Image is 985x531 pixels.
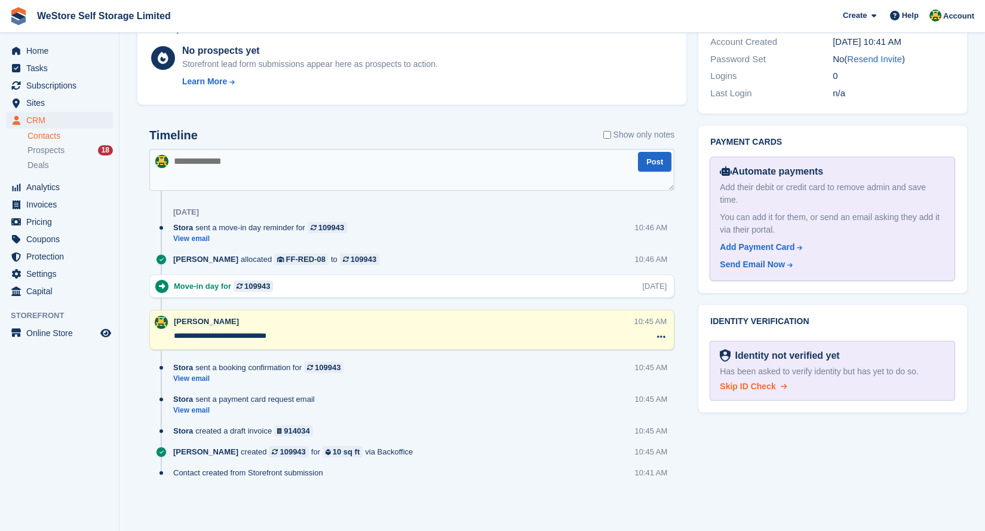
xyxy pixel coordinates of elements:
a: FF-RED-08 [274,254,329,265]
span: Storefront [11,310,119,322]
a: WeStore Self Storage Limited [32,6,176,26]
span: Coupons [26,231,98,248]
span: Capital [26,283,98,300]
span: Invoices [26,196,98,213]
span: [PERSON_NAME] [173,446,238,457]
img: James Buffoni [155,316,168,329]
div: 10:45 AM [634,316,667,327]
img: Identity Verification Ready [720,349,730,362]
div: Last Login [710,87,833,100]
div: Send Email Now [720,258,785,271]
a: 109943 [269,446,308,457]
div: Has been asked to verify identity but has yet to do so. [720,365,945,378]
span: Stora [173,362,193,373]
span: Skip ID Check [720,382,775,391]
div: 0 [833,69,955,83]
span: Analytics [26,179,98,196]
div: 10:45 AM [634,393,667,405]
h2: Payment cards [710,138,955,147]
div: [DATE] [642,280,667,292]
a: Learn More [182,75,438,88]
a: 109943 [234,280,273,292]
a: menu [6,77,113,94]
div: Add Payment Card [720,241,794,254]
a: menu [6,265,113,282]
span: Help [902,10,919,22]
a: menu [6,196,113,213]
div: Automate payments [720,164,945,179]
a: menu [6,248,113,265]
div: 18 [98,145,113,155]
a: menu [6,42,113,59]
span: Stora [173,425,193,437]
a: 914034 [274,425,313,437]
a: View email [173,405,321,416]
div: You can add it for them, or send an email asking they add it via their portal. [720,211,945,236]
span: Stora [173,393,193,405]
a: 109943 [308,222,347,233]
div: 10:45 AM [634,362,667,373]
div: created a draft invoice [173,425,319,437]
div: Add their debit or credit card to remove admin and save time. [720,181,945,206]
img: James Buffoni [929,10,941,22]
img: James Buffoni [155,155,168,168]
a: menu [6,60,113,77]
a: Prospects 18 [27,144,113,157]
a: menu [6,112,113,129]
a: menu [6,94,113,111]
div: Account Created [710,35,833,49]
span: Sites [26,94,98,111]
img: stora-icon-8386f47178a22dfd0bd8f6a31ec36ba5ce8667c1dd55bd0f319d3a0aa187defe.svg [10,7,27,25]
span: Subscriptions [26,77,98,94]
a: Resend Invite [847,54,902,64]
span: Home [26,42,98,59]
span: ( ) [844,54,905,64]
div: No prospects yet [182,44,438,58]
div: 10:45 AM [634,425,667,437]
div: 10 sq ft [333,446,360,457]
h2: Identity verification [710,317,955,326]
div: Learn More [182,75,227,88]
a: Skip ID Check [720,380,787,393]
div: sent a move-in day reminder for [173,222,353,233]
span: Tasks [26,60,98,77]
a: View email [173,234,353,244]
div: 10:46 AM [634,222,667,233]
span: Account [943,10,974,22]
div: 10:41 AM [634,467,667,478]
div: n/a [833,87,955,100]
a: menu [6,213,113,230]
div: 109943 [351,254,376,265]
span: Stora [173,222,193,233]
span: Online Store [26,325,98,341]
div: Contact created from Storefront submission [173,467,329,478]
span: Prospects [27,145,65,156]
div: Password Set [710,53,833,66]
div: 109943 [315,362,340,373]
a: 109943 [340,254,379,265]
div: Identity not verified yet [731,349,840,363]
a: Add Payment Card [720,241,940,254]
a: Preview store [99,326,113,340]
div: 109943 [244,280,270,292]
div: [DATE] 10:41 AM [833,35,955,49]
a: Deals [27,159,113,172]
span: [PERSON_NAME] [174,317,239,326]
div: 10:46 AM [634,254,667,265]
div: [DATE] [173,207,199,217]
div: sent a payment card request email [173,393,321,405]
div: FF-RED-08 [286,254,326,265]
a: menu [6,179,113,196]
a: menu [6,325,113,341]
a: menu [6,231,113,248]
a: View email [173,374,349,384]
div: 109943 [280,446,305,457]
div: created for via Backoffice [173,446,419,457]
label: Show only notes [603,129,675,141]
span: Settings [26,265,98,282]
span: Deals [27,160,49,171]
div: Move-in day for [174,280,279,292]
span: [PERSON_NAME] [173,254,238,265]
span: Create [843,10,867,22]
div: sent a booking confirmation for [173,362,349,373]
